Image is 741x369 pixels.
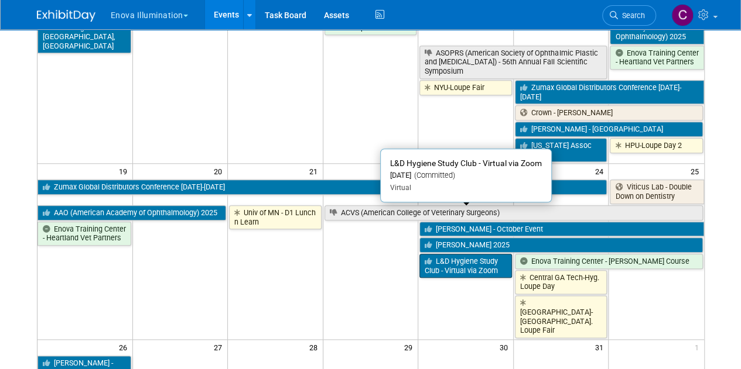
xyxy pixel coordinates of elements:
span: 25 [689,164,704,178]
a: ASOPRS (American Society of Ophthalmic Plastic and [MEDICAL_DATA]) - 56th Annual Fall Scientific ... [419,46,607,79]
a: [PERSON_NAME] - October Event [419,222,704,237]
div: [DATE] [390,171,542,181]
a: Enova Training Center - [PERSON_NAME] Course [515,254,703,269]
span: 21 [308,164,323,178]
a: Enova Training Center - Heartland Vet Partners [610,46,704,70]
a: AAO (American Academy of Ophthalmology) 2025 [37,205,227,220]
a: NYU-Loupe Fair [419,80,512,95]
a: Central GA Tech-Hyg. Loupe Day [515,270,607,294]
span: 28 [308,340,323,354]
span: (Committed) [411,171,455,180]
a: ACVS (American College of Veterinary Surgeons) [325,205,703,220]
a: [PERSON_NAME] 2025 [419,237,702,253]
a: Crown - [PERSON_NAME] [515,105,703,120]
img: ExhibitDay [37,10,95,22]
span: Search [618,11,645,20]
a: L&D Hygiene Study Club - Virtual via Zoom [419,254,512,278]
span: 29 [403,340,418,354]
a: [PERSON_NAME] - [GEOGRAPHIC_DATA] [515,122,703,137]
span: 30 [498,340,513,354]
a: Univ of MN - D1 Lunch n Learn [229,205,322,229]
span: 1 [694,340,704,354]
a: HPU-Loupe Day 2 [610,138,702,153]
a: Zumax Global Distributors Conference [DATE]-[DATE] [515,80,704,104]
span: 27 [213,340,227,354]
span: Virtual [390,184,411,192]
span: 31 [593,340,608,354]
span: 20 [213,164,227,178]
a: [US_STATE] Assoc Endo [515,138,607,162]
img: Coley McClendon [671,4,694,26]
a: [GEOGRAPHIC_DATA]-[GEOGRAPHIC_DATA]. Loupe Fair [515,295,607,338]
a: Zumax Global Distributors Conference [DATE]-[DATE] [37,180,607,195]
a: Enova Training Center - Heartland Vet Partners [37,222,131,246]
span: 26 [118,340,132,354]
a: Search [602,5,656,26]
span: 24 [593,164,608,178]
a: Viticus Lab - Double Down on Dentistry [610,180,704,204]
span: L&D Hygiene Study Club - Virtual via Zoom [390,158,542,168]
span: 19 [118,164,132,178]
a: ASPS Plastic Surgery The Meeting 25 [GEOGRAPHIC_DATA], [GEOGRAPHIC_DATA] [37,11,131,54]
